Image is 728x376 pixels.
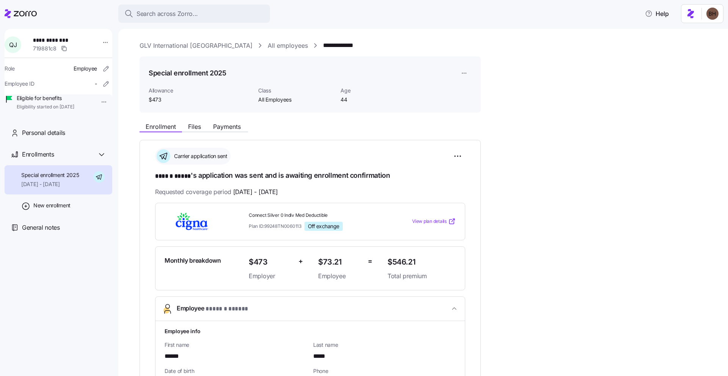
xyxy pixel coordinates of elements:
[188,124,201,130] span: Files
[140,41,253,50] a: GLV International [GEOGRAPHIC_DATA]
[313,341,456,349] span: Last name
[22,223,60,232] span: General notes
[639,6,675,21] button: Help
[172,152,227,160] span: Carrier application sent
[706,8,719,20] img: c3c218ad70e66eeb89914ccc98a2927c
[74,65,97,72] span: Employee
[5,80,35,88] span: Employee ID
[177,304,248,314] span: Employee
[149,68,226,78] h1: Special enrollment 2025
[165,327,456,335] h1: Employee info
[412,218,447,225] span: View plan details
[136,9,198,19] span: Search across Zorro...
[249,271,292,281] span: Employer
[5,65,15,72] span: Role
[298,256,303,267] span: +
[388,271,456,281] span: Total premium
[155,171,465,181] h1: 's application was sent and is awaiting enrollment confirmation
[340,87,417,94] span: Age
[165,341,307,349] span: First name
[149,87,252,94] span: Allowance
[368,256,372,267] span: =
[249,256,292,268] span: $473
[340,96,417,103] span: 44
[118,5,270,23] button: Search across Zorro...
[388,256,456,268] span: $546.21
[21,180,79,188] span: [DATE] - [DATE]
[645,9,669,18] span: Help
[268,41,308,50] a: All employees
[95,80,97,88] span: -
[258,87,334,94] span: Class
[249,212,381,219] span: Connect Silver 0 Indiv Med Deductible
[22,128,65,138] span: Personal details
[165,367,307,375] span: Date of birth
[165,213,219,230] img: Cigna Healthcare
[9,42,17,48] span: Q J
[318,256,362,268] span: $73.21
[165,256,221,265] span: Monthly breakdown
[33,202,71,209] span: New enrollment
[249,223,301,229] span: Plan ID: 99248TN0060113
[33,45,56,52] span: 719881c8
[155,187,278,197] span: Requested coverage period
[318,271,362,281] span: Employee
[258,96,334,103] span: All Employees
[21,171,79,179] span: Special enrollment 2025
[17,104,74,110] span: Eligibility started on [DATE]
[22,150,54,159] span: Enrollments
[17,94,74,102] span: Eligible for benefits
[213,124,241,130] span: Payments
[412,218,456,225] a: View plan details
[149,96,252,103] span: $473
[233,187,278,197] span: [DATE] - [DATE]
[146,124,176,130] span: Enrollment
[313,367,456,375] span: Phone
[308,223,339,230] span: Off exchange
